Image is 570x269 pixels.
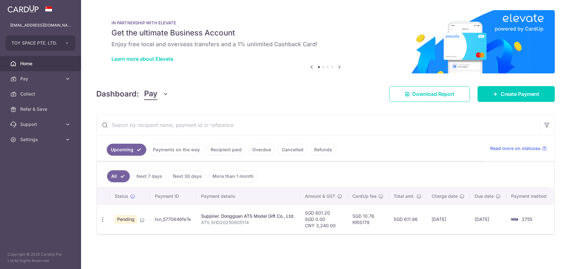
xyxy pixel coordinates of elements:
th: Payment details [196,188,300,204]
input: Search by recipient name, payment id or reference [97,115,539,135]
span: Total amt. [394,193,415,199]
span: Pay [144,88,157,100]
a: Payments on the way [149,144,204,156]
a: Upcoming [107,144,146,156]
span: Pay [20,76,62,82]
th: Payment ID [150,188,196,204]
span: Support [20,121,62,128]
a: Next 30 days [169,170,206,182]
a: Learn more about Elevate [111,56,173,62]
button: TOY SPACE PTE. LTD. [6,35,75,51]
h6: Enjoy free local and overseas transfers and a 1% unlimited Cashback Card! [111,41,540,48]
span: Home [20,60,62,67]
p: [EMAIL_ADDRESS][DOMAIN_NAME] [10,22,71,28]
div: Supplier. Dongguan ATS Model Gift Co., Ltd. [201,213,295,219]
span: Create Payment [501,90,539,98]
span: Status [115,193,128,199]
span: CardUp fee [352,193,377,199]
img: Bank Card [508,216,521,223]
a: Overdue [248,144,275,156]
span: Settings [20,136,62,143]
a: Create Payment [478,86,555,102]
span: Due date [475,193,494,199]
p: ATS SHD20250805114 [201,219,295,226]
h4: Dashboard: [96,88,139,100]
p: IN PARTNERSHIP WITH ELEVATE [111,20,540,25]
td: SGD 601.20 SGD 0.00 CNY 3,240.00 [300,204,347,234]
a: More than 1 month [208,170,258,182]
td: [DATE] [427,204,470,234]
span: Download Report [412,90,454,98]
a: Read more on statuses [490,145,547,152]
a: Refunds [310,144,336,156]
th: Payment method [506,188,554,204]
td: SGD 10.76 KRIS179 [347,204,389,234]
span: Charge date [432,193,458,199]
a: Recipient paid [206,144,246,156]
button: Pay [144,88,168,100]
a: Download Report [389,86,470,102]
span: Amount & GST [305,193,335,199]
span: TOY SPACE PTE. LTD. [11,40,58,46]
td: txn_5770646fe7e [150,204,196,234]
a: Next 7 days [132,170,166,182]
td: SGD 611.96 [389,204,427,234]
img: Renovation banner [96,10,555,73]
td: [DATE] [470,204,506,234]
span: Refer & Save [20,106,62,112]
a: Cancelled [278,144,307,156]
span: Read more on statuses [490,145,541,152]
span: Pending [115,215,137,224]
a: All [107,170,130,182]
span: Collect [20,91,62,97]
h5: Get the ultimate Business Account [111,28,540,38]
span: 2755 [522,216,532,222]
img: CardUp [8,5,39,13]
